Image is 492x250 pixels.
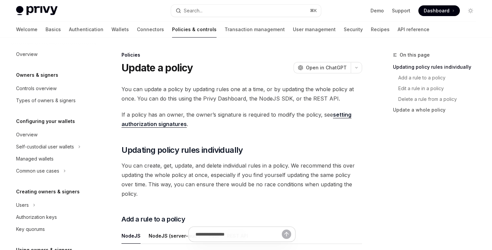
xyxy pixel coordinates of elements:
span: Add a rule to a policy [121,214,185,224]
a: Support [392,7,410,14]
a: User management [293,21,336,38]
a: Dashboard [418,5,460,16]
div: Authorization keys [16,213,57,221]
div: Key quorums [16,225,45,233]
button: Open in ChatGPT [294,62,351,73]
span: Updating policy rules individually [121,145,243,155]
a: Recipes [371,21,390,38]
div: Common use cases [16,167,59,175]
a: Wallets [111,21,129,38]
a: Types of owners & signers [11,95,96,107]
a: Delete a rule from a policy [393,94,481,105]
div: Policies [121,52,362,58]
a: Updating policy rules individually [393,62,481,72]
a: Connectors [137,21,164,38]
button: Toggle Self-custodial user wallets section [11,141,96,153]
h1: Update a policy [121,62,193,74]
a: Authorization keys [11,211,96,223]
button: Toggle Common use cases section [11,165,96,177]
button: Toggle Users section [11,199,96,211]
a: Key quorums [11,223,96,235]
button: Open search [171,5,321,17]
a: Add a rule to a policy [393,72,481,83]
input: Ask a question... [195,227,282,242]
span: If a policy has an owner, the owner’s signature is required to modify the policy, see . [121,110,362,129]
button: Toggle dark mode [465,5,476,16]
span: Dashboard [424,7,449,14]
div: Overview [16,50,37,58]
div: Users [16,201,29,209]
a: Security [344,21,363,38]
a: Authentication [69,21,103,38]
a: Demo [371,7,384,14]
span: ⌘ K [310,8,317,13]
span: On this page [400,51,430,59]
a: Welcome [16,21,37,38]
span: You can create, get, update, and delete individual rules in a policy. We recommend this over upda... [121,161,362,198]
div: Managed wallets [16,155,54,163]
button: Send message [282,230,291,239]
span: Open in ChatGPT [306,64,347,71]
h5: Creating owners & signers [16,188,80,196]
a: Policies & controls [172,21,217,38]
div: Search... [184,7,202,15]
a: Edit a rule in a policy [393,83,481,94]
a: Overview [11,129,96,141]
span: You can update a policy by updating rules one at a time, or by updating the whole policy at once.... [121,84,362,103]
a: Managed wallets [11,153,96,165]
a: Overview [11,48,96,60]
a: Transaction management [225,21,285,38]
div: Controls overview [16,84,57,92]
a: Basics [46,21,61,38]
a: Controls overview [11,82,96,95]
a: API reference [398,21,429,38]
img: light logo [16,6,58,15]
div: Types of owners & signers [16,97,76,105]
h5: Configuring your wallets [16,117,75,125]
h5: Owners & signers [16,71,58,79]
div: Overview [16,131,37,139]
a: Update a whole policy [393,105,481,115]
div: Self-custodial user wallets [16,143,74,151]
